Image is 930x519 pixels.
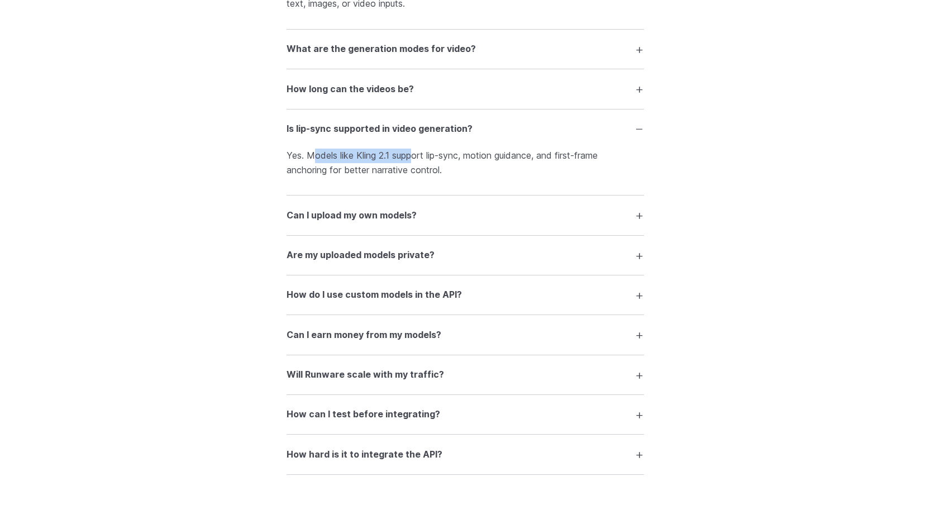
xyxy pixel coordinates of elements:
h3: Can I earn money from my models? [287,328,441,342]
summary: Can I upload my own models? [287,204,644,226]
h3: Are my uploaded models private? [287,248,435,263]
h3: Is lip-sync supported in video generation? [287,122,473,136]
summary: Are my uploaded models private? [287,245,644,266]
summary: How do I use custom models in the API? [287,284,644,306]
summary: Will Runware scale with my traffic? [287,364,644,385]
h3: What are the generation modes for video? [287,42,476,56]
p: Yes. Models like Kling 2.1 support lip-sync, motion guidance, and first-frame anchoring for bette... [287,149,644,177]
h3: Will Runware scale with my traffic? [287,368,444,382]
summary: How long can the videos be? [287,78,644,99]
summary: What are the generation modes for video? [287,39,644,60]
h3: How can I test before integrating? [287,407,440,422]
summary: Is lip-sync supported in video generation? [287,118,644,140]
h3: Can I upload my own models? [287,208,417,223]
h3: How long can the videos be? [287,82,414,97]
h3: How do I use custom models in the API? [287,288,462,302]
h3: How hard is it to integrate the API? [287,447,442,462]
summary: How can I test before integrating? [287,404,644,425]
summary: How hard is it to integrate the API? [287,444,644,465]
summary: Can I earn money from my models? [287,324,644,345]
